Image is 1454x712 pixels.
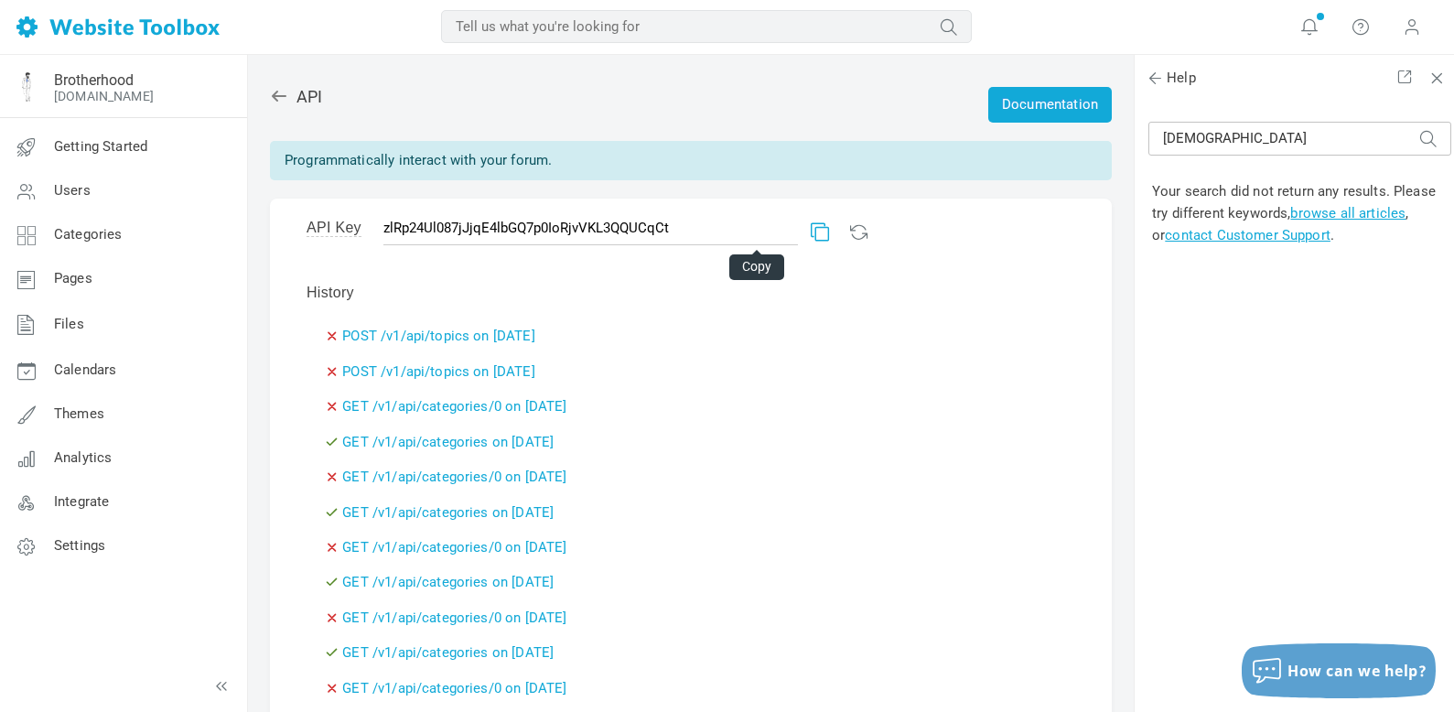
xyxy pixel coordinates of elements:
input: Tell us what you're looking for [441,10,972,43]
div: Programmatically interact with your forum. [270,141,1112,180]
a: GET /v1/api/categories/0 on [DATE] [342,398,566,415]
a: GET /v1/api/categories on [DATE] [342,504,554,521]
span: Calendars [54,361,116,378]
p: History [307,282,1075,304]
span: How can we help? [1287,661,1427,681]
span: Analytics [54,449,112,466]
div: v 4.0.25 [51,29,90,44]
a: GET /v1/api/categories on [DATE] [342,574,554,590]
a: Documentation [988,87,1112,123]
div: Domain: [DOMAIN_NAME] [48,48,201,62]
button: How can we help? [1242,643,1436,698]
img: tab_domain_overview_orange.svg [49,106,64,121]
span: Pages [54,270,92,286]
a: [DOMAIN_NAME] [54,89,154,103]
span: Back [1146,69,1164,87]
span: Users [54,182,91,199]
span: Help [1148,69,1196,88]
img: website_grey.svg [29,48,44,62]
img: tab_keywords_by_traffic_grey.svg [182,106,197,121]
span: Integrate [54,493,109,510]
span: Categories [54,226,123,243]
div: Keywords by Traffic [202,108,308,120]
a: GET /v1/api/categories on [DATE] [342,644,554,661]
td: Your search did not return any results. Please try different keywords, , or . [1148,177,1451,250]
span: API Key [307,220,361,237]
a: GET /v1/api/categories/0 on [DATE] [342,610,566,626]
span: Themes [54,405,104,422]
span: Getting Started [54,138,147,155]
a: GET /v1/api/categories/0 on [DATE] [342,680,566,696]
a: GET /v1/api/categories/0 on [DATE] [342,469,566,485]
input: Tell us what you're looking for [1148,122,1451,156]
img: Facebook%20Profile%20Pic%20Guy%20Blue%20Best.png [12,72,41,102]
a: GET /v1/api/categories/0 on [DATE] [342,539,566,556]
a: contact Customer Support [1165,227,1330,243]
span: Settings [54,537,105,554]
img: logo_orange.svg [29,29,44,44]
a: Brotherhood [54,71,134,89]
div: Copy [729,254,784,280]
a: browse all articles [1290,205,1406,221]
a: GET /v1/api/categories on [DATE] [342,434,554,450]
div: Domain Overview [70,108,164,120]
h2: API [270,87,1112,123]
span: Files [54,316,84,332]
a: POST /v1/api/topics on [DATE] [342,363,534,380]
a: POST /v1/api/topics on [DATE] [342,328,534,344]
